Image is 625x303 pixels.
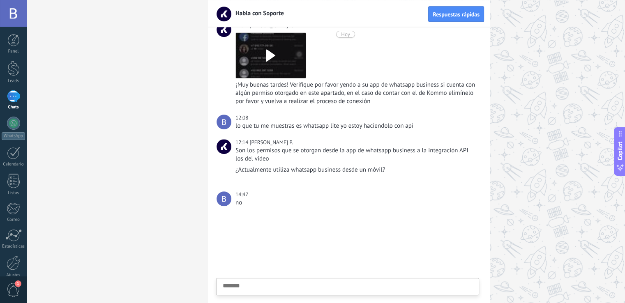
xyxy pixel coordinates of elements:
div: ¿Actualmente utiliza whatsapp business desde un móvil? [235,166,477,174]
div: Listas [2,191,25,196]
div: Calendario [2,162,25,167]
div: Estadísticas [2,244,25,249]
div: Leads [2,78,25,84]
span: Copilot [616,142,624,161]
span: Respuestas rápidas [433,11,480,17]
span: Breeze Casapino [217,115,231,129]
div: Hoy [341,31,350,38]
span: Facundo P. [217,139,231,154]
div: WhatsApp [2,132,25,140]
div: Chats [2,105,25,110]
div: no [235,199,477,207]
div: Correo [2,217,25,223]
span: Habla con Soporte [231,9,284,17]
div: 12:14 [235,138,249,147]
div: Panel [2,49,25,54]
div: ¡Muy buenas tardes! Verifique por favor yendo a su app de whatsapp business si cuenta con algún p... [235,81,477,106]
div: 12:08 [235,114,249,122]
div: Ajustes [2,273,25,278]
div: Son los permisos que se otorgan desde la app de whatsapp business a la integración API los del video [235,147,477,163]
span: Facundo P. [217,22,231,37]
span: 1 [15,280,21,287]
span: Breeze Casapino [217,191,231,206]
div: lo que tu me muestras es whatsapp lite yo estoy haciendolo con api [235,122,477,130]
div: 14:47 [235,191,249,199]
span: Facundo P. [249,139,293,146]
button: Respuestas rápidas [428,6,484,22]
